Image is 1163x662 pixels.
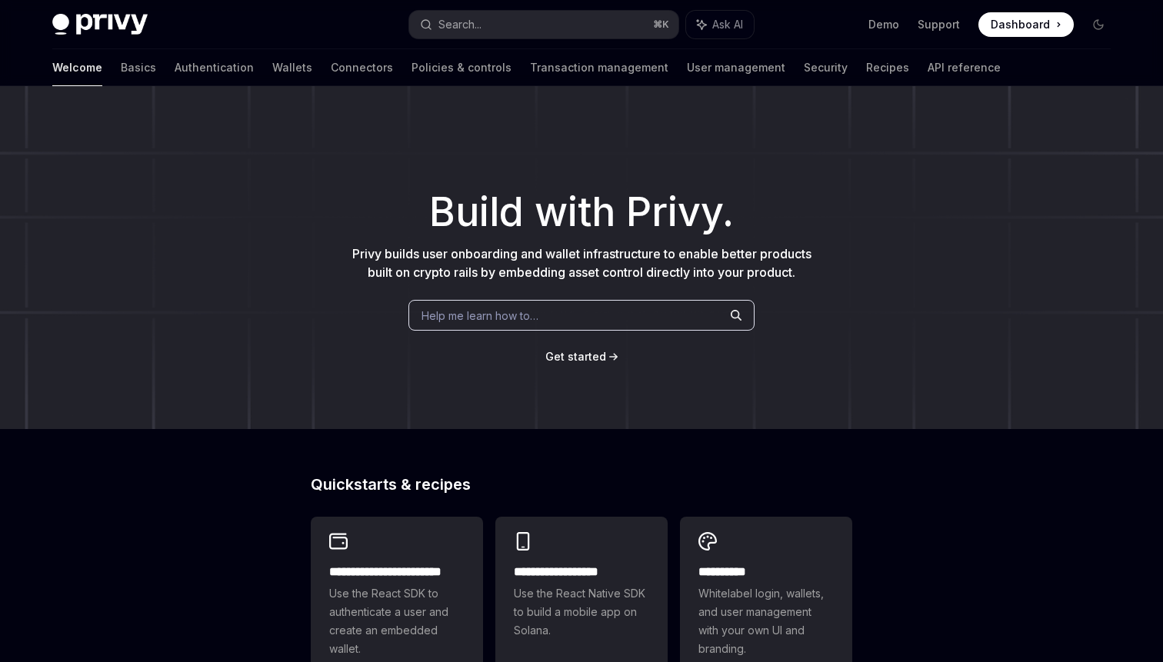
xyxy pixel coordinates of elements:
span: Whitelabel login, wallets, and user management with your own UI and branding. [698,584,834,658]
span: Quickstarts & recipes [311,477,471,492]
a: Security [804,49,848,86]
button: Search...⌘K [409,11,678,38]
a: Demo [868,17,899,32]
a: User management [687,49,785,86]
a: Connectors [331,49,393,86]
a: Get started [545,349,606,364]
span: Help me learn how to… [422,308,538,324]
a: Welcome [52,49,102,86]
a: Basics [121,49,156,86]
a: Support [918,17,960,32]
button: Ask AI [686,11,754,38]
span: ⌘ K [653,18,669,31]
button: Toggle dark mode [1086,12,1111,37]
a: Authentication [175,49,254,86]
span: Get started [545,350,606,363]
span: Build with Privy. [429,198,734,226]
img: dark logo [52,14,148,35]
a: Transaction management [530,49,668,86]
span: Use the React SDK to authenticate a user and create an embedded wallet. [329,584,465,658]
span: Use the React Native SDK to build a mobile app on Solana. [514,584,649,640]
span: Dashboard [991,17,1050,32]
a: API reference [928,49,1001,86]
a: Dashboard [978,12,1074,37]
span: Ask AI [712,17,743,32]
a: Policies & controls [412,49,512,86]
div: Search... [438,15,482,34]
a: Recipes [866,49,909,86]
span: Privy builds user onboarding and wallet infrastructure to enable better products built on crypto ... [352,246,811,280]
a: Wallets [272,49,312,86]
